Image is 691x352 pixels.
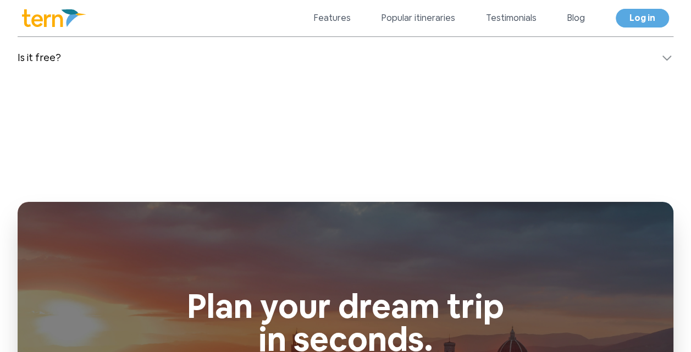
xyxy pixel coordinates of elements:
[382,12,455,25] a: Popular itineraries
[18,37,673,79] button: Is it free?
[314,12,351,25] a: Features
[567,12,585,25] a: Blog
[486,12,537,25] a: Testimonials
[18,50,61,65] span: Is it free?
[616,9,669,28] a: Log in
[22,9,86,27] img: Logo
[629,12,655,24] span: Log in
